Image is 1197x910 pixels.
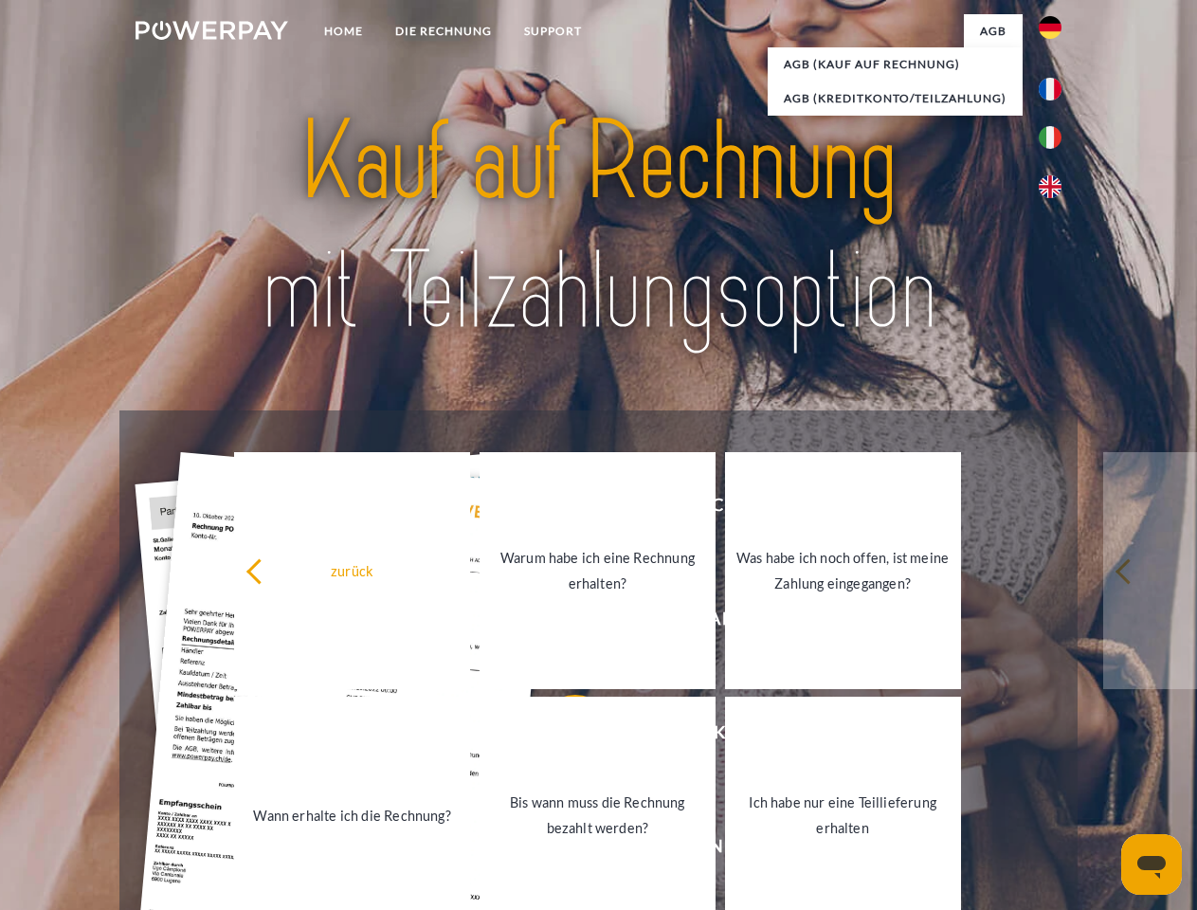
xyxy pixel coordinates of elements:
[245,802,459,828] div: Wann erhalte ich die Rechnung?
[308,14,379,48] a: Home
[725,452,961,689] a: Was habe ich noch offen, ist meine Zahlung eingegangen?
[768,47,1023,82] a: AGB (Kauf auf Rechnung)
[508,14,598,48] a: SUPPORT
[1039,175,1061,198] img: en
[491,790,704,841] div: Bis wann muss die Rechnung bezahlt werden?
[491,545,704,596] div: Warum habe ich eine Rechnung erhalten?
[1039,126,1061,149] img: it
[181,91,1016,363] img: title-powerpay_de.svg
[1121,834,1182,895] iframe: Schaltfläche zum Öffnen des Messaging-Fensters
[1039,16,1061,39] img: de
[964,14,1023,48] a: agb
[245,557,459,583] div: zurück
[768,82,1023,116] a: AGB (Kreditkonto/Teilzahlung)
[136,21,288,40] img: logo-powerpay-white.svg
[736,545,950,596] div: Was habe ich noch offen, ist meine Zahlung eingegangen?
[379,14,508,48] a: DIE RECHNUNG
[736,790,950,841] div: Ich habe nur eine Teillieferung erhalten
[1039,78,1061,100] img: fr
